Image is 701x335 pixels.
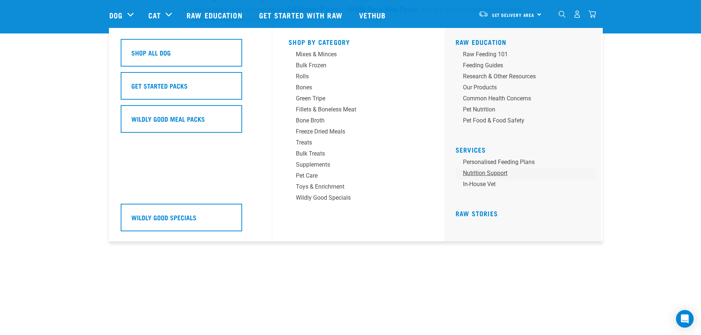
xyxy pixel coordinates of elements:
[463,61,578,70] div: Feeding Guides
[456,169,595,180] a: Nutrition Support
[288,83,428,94] a: Bones
[456,50,595,61] a: Raw Feeding 101
[463,50,578,59] div: Raw Feeding 101
[296,116,411,125] div: Bone Broth
[296,149,411,158] div: Bulk Treats
[288,72,428,83] a: Rolls
[296,105,411,114] div: Fillets & Boneless Meat
[296,94,411,103] div: Green Tripe
[478,11,488,17] img: van-moving.png
[456,72,595,83] a: Research & Other Resources
[109,10,123,21] a: Dog
[588,10,596,18] img: home-icon@2x.png
[288,171,428,182] a: Pet Care
[456,116,595,127] a: Pet Food & Food Safety
[463,83,578,92] div: Our Products
[296,138,411,147] div: Treats
[463,116,578,125] div: Pet Food & Food Safety
[252,0,352,30] a: Get started with Raw
[296,72,411,81] div: Rolls
[288,38,428,44] h5: Shop By Category
[288,193,428,204] a: Wildly Good Specials
[121,105,261,138] a: Wildly Good Meal Packs
[456,94,595,105] a: Common Health Concerns
[573,10,581,18] img: user.png
[559,11,566,18] img: home-icon-1@2x.png
[179,0,251,30] a: Raw Education
[676,310,694,328] div: Open Intercom Messenger
[288,149,428,160] a: Bulk Treats
[463,72,578,81] div: Research & Other Resources
[463,105,578,114] div: Pet Nutrition
[296,182,411,191] div: Toys & Enrichment
[131,81,188,90] h5: Get Started Packs
[131,213,197,222] h5: Wildly Good Specials
[288,105,428,116] a: Fillets & Boneless Meat
[352,0,395,30] a: Vethub
[121,204,261,237] a: Wildly Good Specials
[288,50,428,61] a: Mixes & Minces
[463,94,578,103] div: Common Health Concerns
[296,171,411,180] div: Pet Care
[121,72,261,105] a: Get Started Packs
[288,61,428,72] a: Bulk Frozen
[296,61,411,70] div: Bulk Frozen
[296,50,411,59] div: Mixes & Minces
[456,83,595,94] a: Our Products
[456,211,498,215] a: Raw Stories
[296,193,411,202] div: Wildly Good Specials
[456,180,595,191] a: In-house vet
[296,83,411,92] div: Bones
[288,182,428,193] a: Toys & Enrichment
[288,160,428,171] a: Supplements
[456,61,595,72] a: Feeding Guides
[288,127,428,138] a: Freeze Dried Meals
[456,146,595,152] h5: Services
[148,10,161,21] a: Cat
[288,116,428,127] a: Bone Broth
[288,94,428,105] a: Green Tripe
[131,114,205,124] h5: Wildly Good Meal Packs
[131,48,171,57] h5: Shop All Dog
[492,14,535,16] span: Set Delivery Area
[121,39,261,72] a: Shop All Dog
[288,138,428,149] a: Treats
[296,160,411,169] div: Supplements
[456,158,595,169] a: Personalised Feeding Plans
[456,105,595,116] a: Pet Nutrition
[296,127,411,136] div: Freeze Dried Meals
[456,40,507,44] a: Raw Education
